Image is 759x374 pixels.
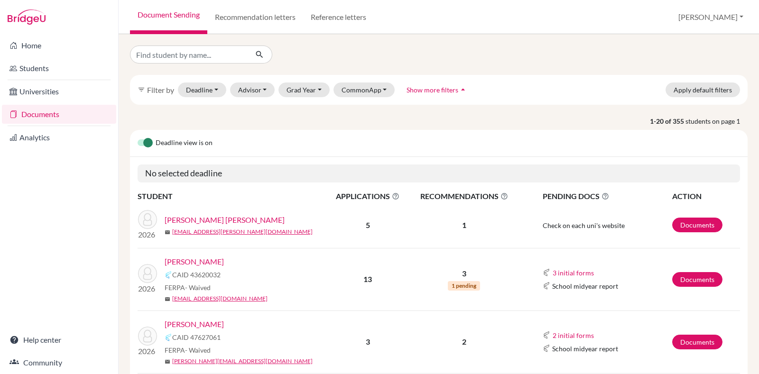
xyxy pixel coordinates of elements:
span: - Waived [185,283,211,292]
img: Bridge-U [8,9,46,25]
button: 2 initial forms [552,330,594,341]
p: 1 [409,219,519,231]
button: Show more filtersarrow_drop_up [398,82,476,97]
img: Brahmbhatt, Shloke Keyur [138,210,157,229]
span: mail [165,296,170,302]
button: 3 initial forms [552,267,594,278]
b: 5 [366,220,370,229]
a: [PERSON_NAME] [165,256,224,267]
img: Common App logo [543,331,550,339]
span: PENDING DOCS [543,191,671,202]
a: Community [2,353,116,372]
img: Acharya, Yashas [138,327,157,346]
img: Common App logo [165,334,172,341]
a: [EMAIL_ADDRESS][PERSON_NAME][DOMAIN_NAME] [172,228,313,236]
a: Documents [672,335,722,349]
p: 3 [409,268,519,279]
span: mail [165,229,170,235]
p: 2026 [138,283,157,294]
a: Documents [672,218,722,232]
span: APPLICATIONS [328,191,408,202]
p: 2026 [138,229,157,240]
a: Universities [2,82,116,101]
span: FERPA [165,345,211,355]
a: Documents [672,272,722,287]
a: [EMAIL_ADDRESS][DOMAIN_NAME] [172,294,268,303]
img: Common App logo [543,269,550,276]
th: STUDENT [138,190,327,202]
span: School midyear report [552,344,618,354]
button: [PERSON_NAME] [674,8,748,26]
i: filter_list [138,86,145,93]
i: arrow_drop_up [458,85,468,94]
span: CAID 43620032 [172,270,221,280]
span: RECOMMENDATIONS [409,191,519,202]
button: CommonApp [333,82,395,97]
a: Students [2,59,116,78]
span: students on page 1 [685,116,748,126]
a: [PERSON_NAME][EMAIL_ADDRESS][DOMAIN_NAME] [172,357,313,365]
img: Common App logo [165,271,172,279]
span: - Waived [185,346,211,354]
h5: No selected deadline [138,164,740,182]
button: Apply default filters [666,82,740,97]
span: School midyear report [552,281,618,291]
span: 1 pending [448,281,480,291]
a: Documents [2,105,116,124]
span: Check on each uni's website [543,221,625,229]
button: Grad Year [278,82,330,97]
button: Advisor [230,82,275,97]
img: Anand, Varun [138,264,157,283]
b: 13 [363,274,372,283]
span: Deadline view is on [156,137,213,149]
span: mail [165,359,170,365]
p: 2026 [138,346,157,357]
strong: 1-20 of 355 [650,116,685,126]
span: FERPA [165,283,211,292]
button: Deadline [178,82,226,97]
a: Home [2,36,116,55]
img: Common App logo [543,345,550,352]
input: Find student by name... [130,46,248,64]
a: [PERSON_NAME] [PERSON_NAME] [165,214,285,226]
span: Show more filters [407,86,458,94]
a: [PERSON_NAME] [165,319,224,330]
p: 2 [409,336,519,347]
b: 3 [366,337,370,346]
span: CAID 47627061 [172,332,221,342]
a: Help center [2,330,116,349]
th: ACTION [672,190,740,202]
img: Common App logo [543,282,550,290]
a: Analytics [2,128,116,147]
span: Filter by [147,85,174,94]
